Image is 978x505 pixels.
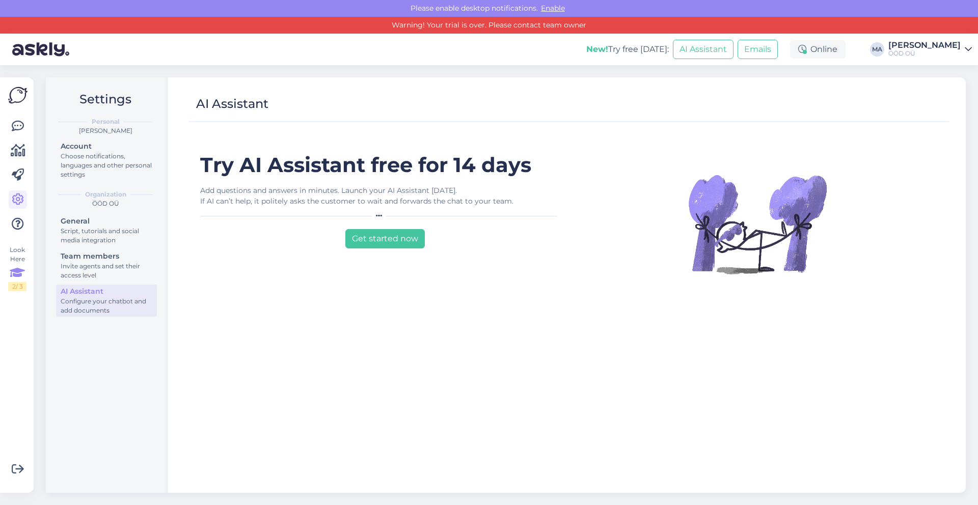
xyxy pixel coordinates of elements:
div: MA [870,42,884,57]
b: New! [586,44,608,54]
div: Choose notifications, languages and other personal settings [61,152,152,179]
a: AI AssistantConfigure your chatbot and add documents [56,285,157,317]
div: Add questions and answers in minutes. Launch your AI Assistant [DATE]. If AI can’t help, it polit... [200,185,561,207]
div: [PERSON_NAME] [54,126,157,135]
a: AccountChoose notifications, languages and other personal settings [56,139,157,181]
div: AI Assistant [61,286,152,297]
b: Personal [92,117,120,126]
div: Account [61,141,152,152]
a: GeneralScript, tutorials and social media integration [56,214,157,246]
div: [PERSON_NAME] [888,41,961,49]
button: Get started now [345,229,425,248]
div: Team members [61,251,152,262]
h1: Try AI Assistant free for 14 days [200,153,561,177]
b: Organization [85,190,126,199]
button: AI Assistant [673,40,733,59]
div: Try free [DATE]: [586,43,669,55]
div: Configure your chatbot and add documents [61,297,152,315]
div: Look Here [8,245,26,291]
a: [PERSON_NAME]ÖÖD OÜ [888,41,972,58]
span: Enable [538,4,568,13]
div: AI Assistant [196,94,268,114]
div: General [61,216,152,227]
div: ÖÖD OÜ [888,49,961,58]
div: ÖÖD OÜ [54,199,157,208]
div: 2 / 3 [8,282,26,291]
a: Team membersInvite agents and set their access level [56,249,157,282]
img: Askly Logo [8,86,28,105]
div: Invite agents and set their access level [61,262,152,280]
div: Script, tutorials and social media integration [61,227,152,245]
div: Online [790,40,846,59]
img: Illustration [686,153,829,295]
h2: Settings [54,90,157,109]
button: Emails [738,40,778,59]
